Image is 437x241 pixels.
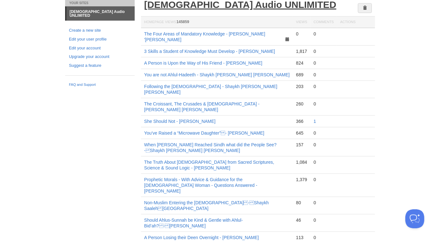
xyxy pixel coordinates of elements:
a: Edit your user profile [69,36,131,43]
div: 1,084 [296,159,307,165]
div: 0 [314,130,334,136]
div: 0 [314,159,334,165]
a: She Should Not - [PERSON_NAME] [144,119,216,124]
th: Homepage Views [141,16,293,28]
div: 203 [296,84,307,89]
a: The Truth About [DEMOGRAPHIC_DATA] from Sacred Scriptures, Science & Sound Logic - [PERSON_NAME] [144,160,274,170]
div: 0 [314,84,334,89]
div: 689 [296,72,307,78]
div: 824 [296,60,307,66]
div: 1,817 [296,48,307,54]
a: 1 [314,119,316,124]
a: The Four Areas of Mandatory Knowledge - [PERSON_NAME] '[PERSON_NAME] [144,31,265,42]
a: Non-Muslim Entering the [DEMOGRAPHIC_DATA] - Shaykh Saaleh [GEOGRAPHIC_DATA] [144,200,269,211]
a: 3 Skills a Student of Knowledge Must Develop - [PERSON_NAME] [144,49,275,54]
div: 0 [314,235,334,240]
div: 366 [296,118,307,124]
div: 260 [296,101,307,107]
a: Edit your account [69,45,131,52]
span: 145859 [176,20,189,24]
a: You are not Ahlul-Hadeeth - Shaykh [PERSON_NAME] [PERSON_NAME] [144,72,290,77]
div: 1,379 [296,177,307,182]
div: 0 [314,48,334,54]
div: 0 [314,72,334,78]
div: 0 [314,200,334,206]
div: 0 [296,31,307,37]
a: [DEMOGRAPHIC_DATA] Audio UNLIMITED [66,7,135,21]
a: Upgrade your account [69,54,131,60]
div: 0 [314,31,334,37]
a: Create a new site [69,27,131,34]
div: 0 [314,142,334,148]
div: 157 [296,142,307,148]
div: 0 [314,101,334,107]
a: FAQ and Support [69,82,131,88]
a: You’ve Raised a “Microwave Daughter” - [PERSON_NAME] [144,130,264,136]
div: 0 [314,217,334,223]
a: Following the [DEMOGRAPHIC_DATA] - Shaykh [PERSON_NAME] [PERSON_NAME] [144,84,277,95]
th: Views [293,16,310,28]
iframe: Help Scout Beacon - Open [405,209,424,228]
div: 0 [314,60,334,66]
a: The Croissant, The Crusades & [DEMOGRAPHIC_DATA] - [PERSON_NAME] [PERSON_NAME] [144,101,260,112]
div: 645 [296,130,307,136]
a: A Person Losing their Deen Overnight - [PERSON_NAME] [144,235,259,240]
a: Should Ahlus-Sunnah be Kind & Gentle with Ahlul-Bid’ah? - [PERSON_NAME] [144,218,243,228]
a: Suggest a feature [69,62,131,69]
a: A Person is Upon the Way of His Friend - [PERSON_NAME] [144,60,262,66]
a: When [PERSON_NAME] Reached Sindh what did the People See? - Shaykh [PERSON_NAME] [PERSON_NAME] [144,142,277,153]
a: Prophetic Morals - With Advice & Guidance for the [DEMOGRAPHIC_DATA] Woman - Questions Answered -... [144,177,257,193]
div: 46 [296,217,307,223]
div: 80 [296,200,307,206]
th: Comments [311,16,337,28]
div: 0 [314,177,334,182]
div: 113 [296,235,307,240]
th: Actions [337,16,375,28]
